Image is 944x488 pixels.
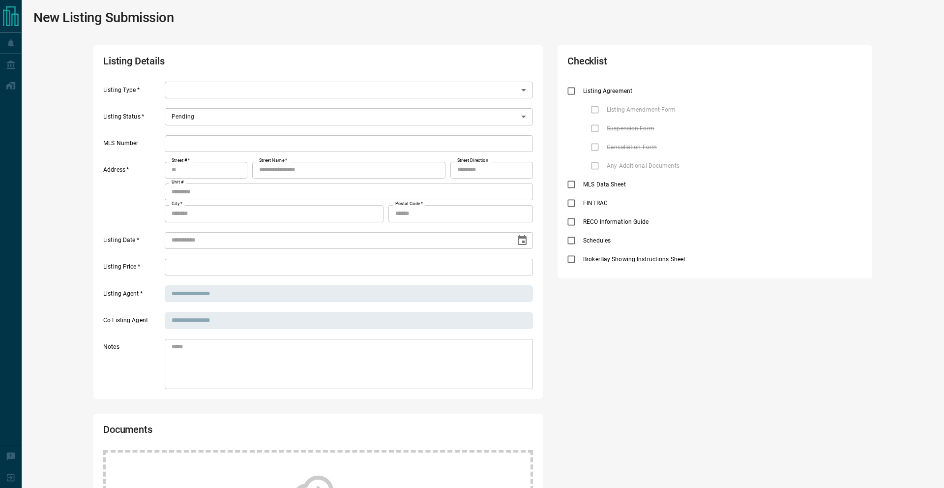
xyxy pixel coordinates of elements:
[103,424,361,440] h2: Documents
[259,157,287,164] label: Street Name
[172,201,182,207] label: City
[103,166,162,222] label: Address
[172,157,190,164] label: Street #
[581,236,613,245] span: Schedules
[604,105,678,114] span: Listing Amendment Form
[103,236,162,249] label: Listing Date
[172,179,184,185] label: Unit #
[567,55,744,72] h2: Checklist
[604,124,657,133] span: Suspension Form
[512,231,532,250] button: Choose date
[581,199,610,208] span: FINTRAC
[165,108,533,125] div: Pending
[103,55,361,72] h2: Listing Details
[103,263,162,275] label: Listing Price
[581,180,628,189] span: MLS Data Sheet
[581,87,635,95] span: Listing Agreement
[581,255,688,264] span: BrokerBay Showing Instructions Sheet
[103,113,162,125] label: Listing Status
[581,217,651,226] span: RECO Information Guide
[33,10,174,26] h1: New Listing Submission
[103,86,162,99] label: Listing Type
[103,139,162,152] label: MLS Number
[395,201,423,207] label: Postal Code
[604,143,659,152] span: Cancellation Form
[103,290,162,303] label: Listing Agent
[604,161,682,170] span: Any Additional Documents
[457,157,488,164] label: Street Direction
[103,343,162,389] label: Notes
[103,316,162,329] label: Co Listing Agent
